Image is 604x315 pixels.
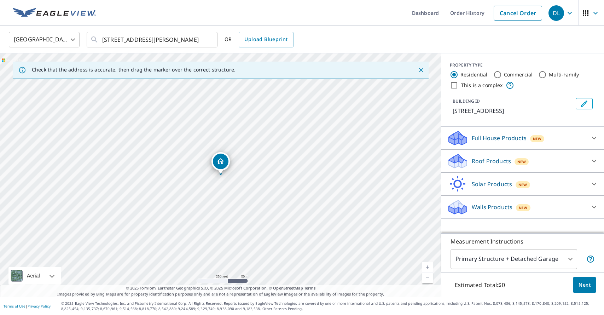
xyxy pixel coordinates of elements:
div: Roof ProductsNew [447,153,598,170]
button: Edit building 1 [576,98,593,109]
label: Multi-Family [549,71,579,78]
div: Aerial [8,267,61,285]
p: | [4,304,51,308]
label: This is a complex [461,82,503,89]
p: BUILDING ID [453,98,480,104]
div: Solar ProductsNew [447,176,598,193]
div: OR [225,32,294,47]
span: Upload Blueprint [244,35,288,44]
div: Dropped pin, building 1, Residential property, 1902 S Fernwood Ln Mchenry, IL 60051 [211,152,230,174]
a: Privacy Policy [28,304,51,309]
label: Residential [460,71,488,78]
div: Aerial [25,267,42,285]
p: Estimated Total: $0 [449,277,511,293]
span: New [517,159,526,165]
div: Walls ProductsNew [447,199,598,216]
a: Current Level 17, Zoom In [422,262,433,273]
button: Close [417,65,426,75]
span: New [533,136,541,142]
a: Upload Blueprint [239,32,293,47]
p: © 2025 Eagle View Technologies, Inc. and Pictometry International Corp. All Rights Reserved. Repo... [61,301,600,311]
input: Search by address or latitude-longitude [102,30,203,50]
span: New [519,205,527,211]
span: New [518,182,527,188]
a: Cancel Order [494,6,542,21]
img: EV Logo [13,8,96,18]
a: OpenStreetMap [273,285,303,291]
span: © 2025 TomTom, Earthstar Geographics SIO, © 2025 Microsoft Corporation, © [126,285,316,291]
p: Measurement Instructions [451,237,595,246]
div: [GEOGRAPHIC_DATA] [9,30,80,50]
p: Full House Products [472,134,527,142]
p: Solar Products [472,180,512,188]
span: Next [579,281,591,290]
p: Roof Products [472,157,511,165]
p: [STREET_ADDRESS] [453,107,573,115]
div: DL [548,5,564,21]
button: Next [573,277,596,293]
p: Check that the address is accurate, then drag the marker over the correct structure. [32,67,236,73]
span: Your report will include the primary structure and a detached garage if one exists. [586,255,595,263]
a: Terms of Use [4,304,25,309]
div: Full House ProductsNew [447,130,598,147]
p: Walls Products [472,203,512,211]
a: Current Level 17, Zoom Out [422,273,433,283]
a: Terms [304,285,316,291]
div: PROPERTY TYPE [450,62,596,68]
label: Commercial [504,71,533,78]
div: Primary Structure + Detached Garage [451,249,577,269]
